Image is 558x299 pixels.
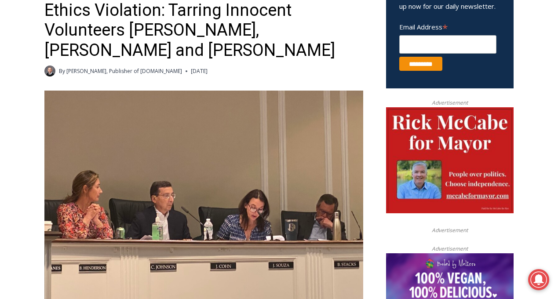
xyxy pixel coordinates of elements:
[222,0,416,85] div: "I learned about the history of a place I’d honestly never considered even as a resident of [GEOG...
[423,226,477,234] span: Advertisement
[230,88,408,107] span: Intern @ [DOMAIN_NAME]
[423,98,477,107] span: Advertisement
[423,244,477,253] span: Advertisement
[44,66,55,77] a: Author image
[212,85,426,109] a: Intern @ [DOMAIN_NAME]
[66,67,182,75] a: [PERSON_NAME], Publisher of [DOMAIN_NAME]
[59,67,65,75] span: By
[386,107,514,214] img: McCabe for Mayor
[191,67,208,75] time: [DATE]
[399,18,496,34] label: Email Address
